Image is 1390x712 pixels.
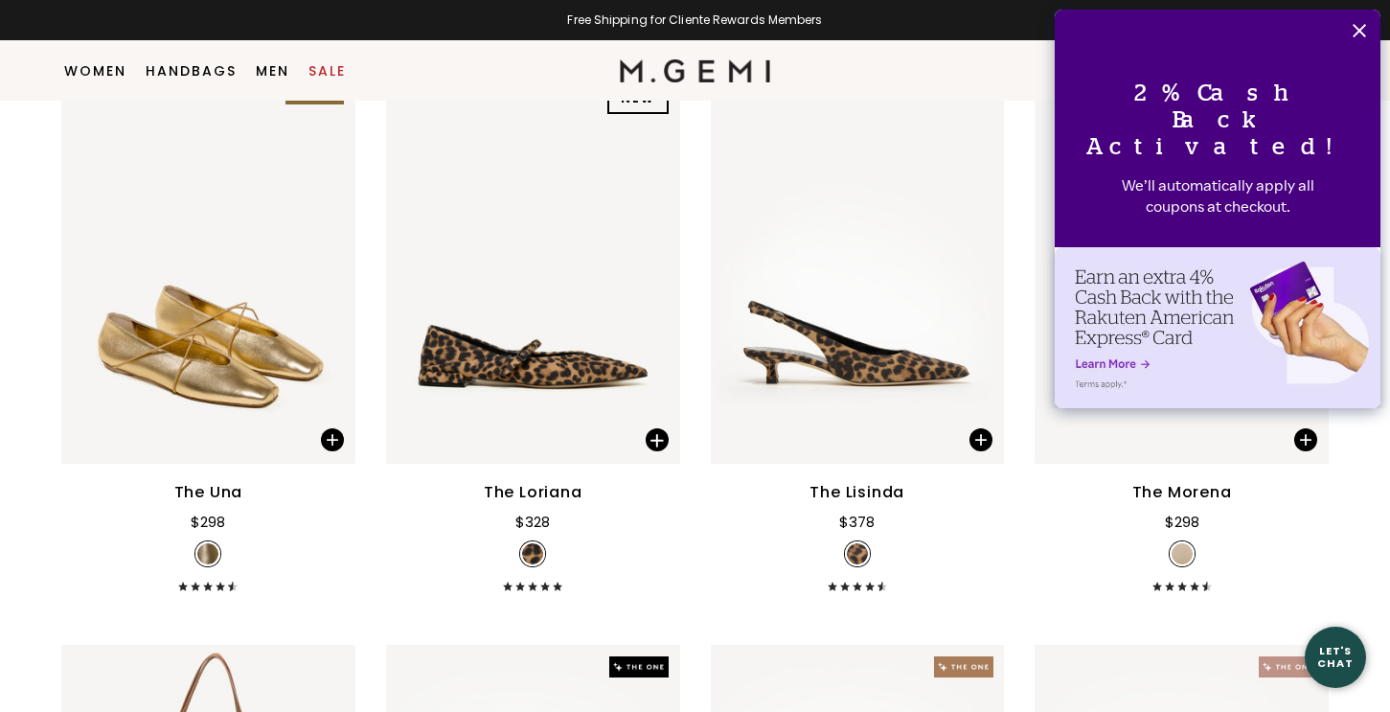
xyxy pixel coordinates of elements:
[308,63,346,79] a: Sale
[809,481,904,504] div: The Lisinda
[191,511,225,534] div: $298
[1172,543,1193,564] img: v_7385129943099_SWATCH_50x.jpg
[609,656,668,678] img: The One tag
[256,63,289,79] a: Men
[1165,511,1199,534] div: $298
[1259,656,1317,678] img: The One tag
[484,481,582,504] div: The Loriana
[61,72,355,591] a: The Una$298
[174,481,243,504] div: The Una
[847,543,868,564] img: v_7253590147131_SWATCH_50x.jpg
[839,511,875,534] div: $378
[515,511,550,534] div: $328
[522,543,543,564] img: v_7385131319355_SWATCH_50x.jpg
[197,543,218,564] img: v_7306993795131_SWATCH_50x.jpg
[146,63,237,79] a: Handbags
[711,72,1005,591] a: The Lisinda$378
[1035,72,1329,591] a: The Morena$298
[1305,645,1366,669] div: Let's Chat
[620,59,770,82] img: M.Gemi
[934,656,992,678] img: The One tag
[1132,481,1232,504] div: The Morena
[64,63,126,79] a: Women
[386,72,680,591] a: The Loriana$328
